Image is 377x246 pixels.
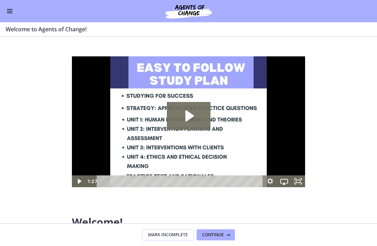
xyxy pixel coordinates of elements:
[197,229,235,240] button: Continue
[205,119,219,131] button: Airplay
[202,232,224,238] span: Continue
[72,215,123,229] span: Welcome!
[30,119,188,131] div: Playbar
[191,119,205,131] button: Show settings menu
[147,3,230,19] img: Agents of Change
[95,46,139,73] button: Play Video: c1o6hcmjueu5qasqsu00.mp4
[219,119,233,131] button: Fullscreen
[148,232,188,238] span: Mark Incomplete
[142,229,194,240] button: Mark Incomplete
[6,7,14,15] button: Enable menu
[6,25,363,33] h3: Welcome to Agents of Change!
